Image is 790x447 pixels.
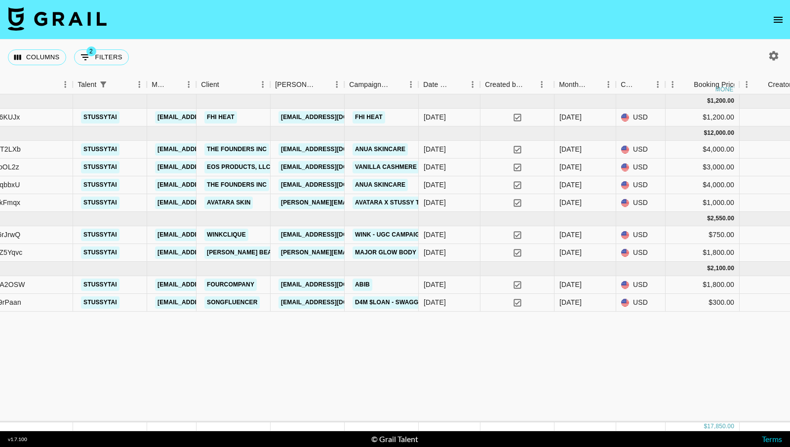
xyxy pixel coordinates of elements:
div: money [715,86,738,92]
a: Major Glow Body Collection [353,246,460,259]
div: $ [707,97,711,105]
button: Menu [181,77,196,92]
button: Menu [650,77,665,92]
div: $4,000.00 [666,141,740,159]
div: $ [704,422,707,431]
div: USD [616,244,666,262]
div: Campaign (Type) [344,75,418,94]
a: The Founders Inc [204,179,269,191]
div: Created by Grail Team [480,75,554,94]
a: Anua Skincare [353,143,408,156]
a: [EMAIL_ADDRESS][DOMAIN_NAME] [155,161,266,173]
div: 25/06/2025 [424,180,446,190]
a: FHI Heat [204,111,237,123]
div: Client [201,75,219,94]
div: Manager [152,75,167,94]
div: Apr '25 [559,230,582,240]
div: Manager [147,75,196,94]
div: Currency [616,75,665,94]
div: USD [616,159,666,176]
a: [EMAIL_ADDRESS][DOMAIN_NAME] [155,246,266,259]
a: [EMAIL_ADDRESS][DOMAIN_NAME] [278,296,389,309]
button: Menu [255,77,270,92]
div: Jun '25 [559,198,582,207]
a: [EMAIL_ADDRESS][DOMAIN_NAME] [278,111,389,123]
div: USD [616,276,666,294]
a: FHI Heat [353,111,385,123]
div: $1,800.00 [666,276,740,294]
div: 1 active filter [96,78,110,91]
button: Menu [665,77,680,92]
div: Created by Grail Team [485,75,523,94]
button: Sort [523,78,537,91]
a: [EMAIL_ADDRESS][DOMAIN_NAME] [155,296,266,309]
button: Menu [58,77,73,92]
div: 08/04/2025 [424,247,446,257]
div: Jun '25 [559,180,582,190]
div: Jun '25 [559,144,582,154]
div: USD [616,226,666,244]
div: Month Due [559,75,587,94]
div: Jan '25 [559,280,582,289]
button: Sort [316,78,329,91]
div: 12,000.00 [707,129,734,137]
a: stussytai [81,246,119,259]
div: $ [707,214,711,223]
div: 30/06/2025 [424,162,446,172]
div: USD [616,294,666,312]
button: Menu [601,77,616,92]
button: Sort [167,78,181,91]
a: vanilla cashmere [353,161,419,173]
a: [EMAIL_ADDRESS][DOMAIN_NAME] [155,229,266,241]
a: abib [353,279,372,291]
a: EOS Products, LLC [204,161,273,173]
button: Sort [110,78,124,91]
div: Booker [270,75,344,94]
div: Campaign (Type) [349,75,390,94]
a: WinkClique [204,229,248,241]
a: Terms [762,434,782,444]
a: stussytai [81,229,119,241]
div: Booking Price [694,75,737,94]
a: [EMAIL_ADDRESS][DOMAIN_NAME] [278,279,389,291]
div: Date Created [418,75,480,94]
a: stussytai [81,161,119,173]
div: 2,550.00 [711,214,734,223]
div: Apr '25 [559,247,582,257]
a: D4M $loan - Swagg Talk [353,296,438,309]
a: [EMAIL_ADDRESS][DOMAIN_NAME] [278,143,389,156]
button: Menu [739,77,754,92]
span: 2 [86,46,96,56]
a: [PERSON_NAME][EMAIL_ADDRESS][DOMAIN_NAME] [278,197,439,209]
div: USD [616,141,666,159]
div: 1,200.00 [711,97,734,105]
a: [EMAIL_ADDRESS][DOMAIN_NAME] [278,179,389,191]
button: Menu [465,77,480,92]
a: stussytai [81,279,119,291]
div: 17,850.00 [707,422,734,431]
div: v 1.7.100 [8,436,27,443]
div: $750.00 [666,226,740,244]
div: $3,000.00 [666,159,740,176]
a: [EMAIL_ADDRESS][DOMAIN_NAME] [155,143,266,156]
div: Date Created [423,75,451,94]
div: $1,000.00 [666,194,740,212]
img: Grail Talent [8,7,107,31]
div: USD [616,194,666,212]
div: USD [616,176,666,194]
div: [PERSON_NAME] [275,75,316,94]
a: Songfluencer [204,296,260,309]
div: $ [704,129,707,137]
div: Talent [78,75,96,94]
a: The Founders Inc [204,143,269,156]
a: [EMAIL_ADDRESS][DOMAIN_NAME] [155,179,266,191]
button: Show filters [74,49,129,65]
button: Sort [636,78,650,91]
a: [EMAIL_ADDRESS][DOMAIN_NAME] [278,161,389,173]
div: USD [616,109,666,126]
div: Jan '25 [559,297,582,307]
div: Client [196,75,270,94]
a: FourCompany [204,279,257,291]
a: [EMAIL_ADDRESS][DOMAIN_NAME] [155,111,266,123]
a: Wink - UGC Campaign [353,229,427,241]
